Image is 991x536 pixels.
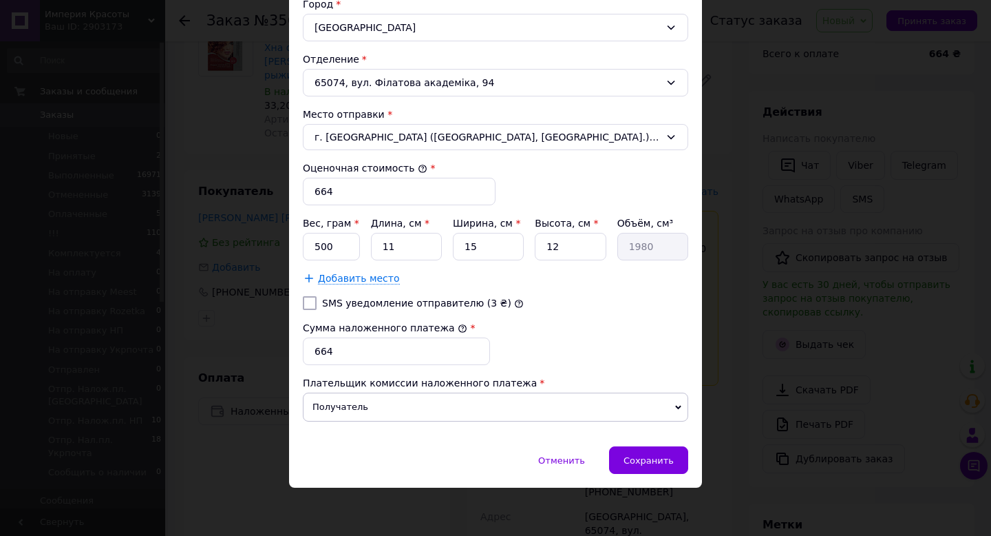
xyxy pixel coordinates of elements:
[303,378,537,389] span: Плательщик комиссии наложенного платежа
[303,52,688,66] div: Отделение
[617,216,688,230] div: Объём, см³
[315,130,660,144] span: г. [GEOGRAPHIC_DATA] ([GEOGRAPHIC_DATA], [GEOGRAPHIC_DATA].); 69055, вул. Незламна, 1
[303,107,688,121] div: Место отправки
[303,69,688,96] div: 65074, вул. Філатова академіка, 94
[453,218,520,229] label: Ширина, см
[303,393,688,422] span: Получатель
[624,455,674,466] span: Сохранить
[322,298,511,309] label: SMS уведомление отправителю (3 ₴)
[538,455,585,466] span: Отменить
[303,163,427,174] label: Оценочная стоимость
[303,218,359,229] label: Вес, грам
[318,273,400,285] span: Добавить место
[303,322,467,333] label: Сумма наложенного платежа
[303,14,688,41] div: [GEOGRAPHIC_DATA]
[371,218,429,229] label: Длина, см
[535,218,598,229] label: Высота, см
